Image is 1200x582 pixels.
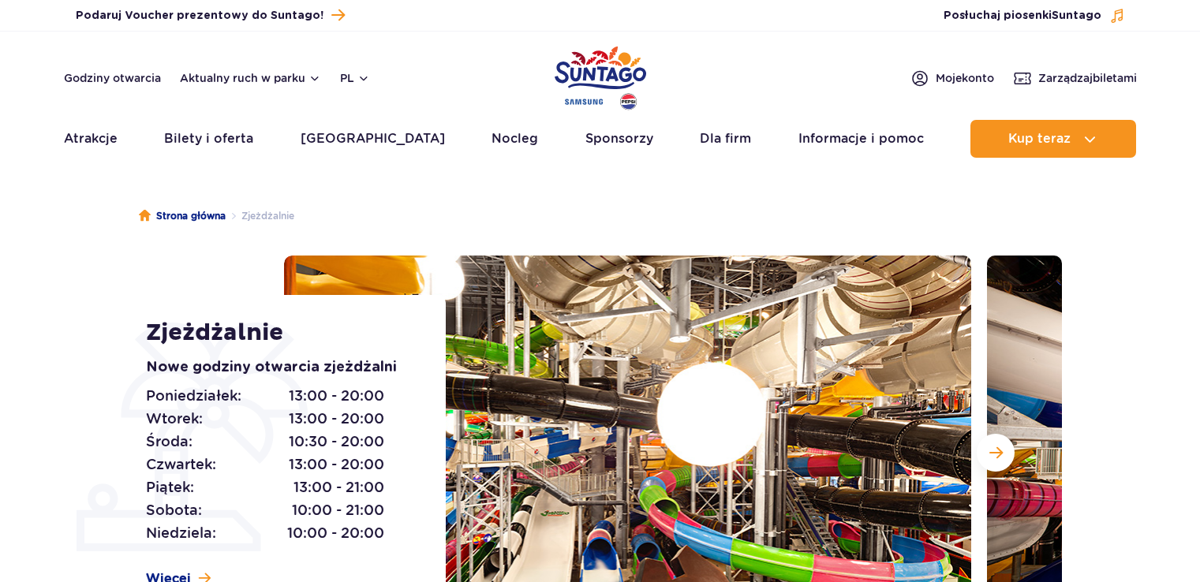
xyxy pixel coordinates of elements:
span: Piątek: [146,476,194,498]
a: Informacje i pomoc [798,120,924,158]
p: Nowe godziny otwarcia zjeżdżalni [146,356,410,379]
span: 10:00 - 20:00 [287,522,384,544]
span: Niedziela: [146,522,216,544]
span: Suntago [1052,10,1101,21]
span: Podaruj Voucher prezentowy do Suntago! [76,8,323,24]
a: Mojekonto [910,69,994,88]
a: Bilety i oferta [164,120,253,158]
span: 10:30 - 20:00 [289,431,384,453]
button: Kup teraz [970,120,1136,158]
a: Godziny otwarcia [64,70,161,86]
a: Zarządzajbiletami [1013,69,1137,88]
span: Zarządzaj biletami [1038,70,1137,86]
a: Park of Poland [555,39,646,112]
a: Nocleg [492,120,538,158]
span: Sobota: [146,499,202,521]
a: Podaruj Voucher prezentowy do Suntago! [76,5,345,26]
span: Czwartek: [146,453,216,476]
a: Dla firm [700,120,751,158]
span: Wtorek: [146,408,203,430]
span: 10:00 - 21:00 [292,499,384,521]
span: Moje konto [936,70,994,86]
span: 13:00 - 20:00 [289,385,384,407]
span: 13:00 - 21:00 [293,476,384,498]
span: 13:00 - 20:00 [289,408,384,430]
a: Sponsorzy [585,120,653,158]
button: Posłuchaj piosenkiSuntago [944,8,1125,24]
span: 13:00 - 20:00 [289,453,384,476]
button: Następny slajd [977,434,1015,472]
li: Zjeżdżalnie [226,208,294,224]
h1: Zjeżdżalnie [146,319,410,347]
span: Środa: [146,431,193,453]
button: pl [340,70,370,86]
a: Strona główna [139,208,226,224]
span: Kup teraz [1008,132,1071,146]
button: Aktualny ruch w parku [180,72,321,84]
a: Atrakcje [64,120,118,158]
span: Poniedziałek: [146,385,241,407]
a: [GEOGRAPHIC_DATA] [301,120,445,158]
span: Posłuchaj piosenki [944,8,1101,24]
